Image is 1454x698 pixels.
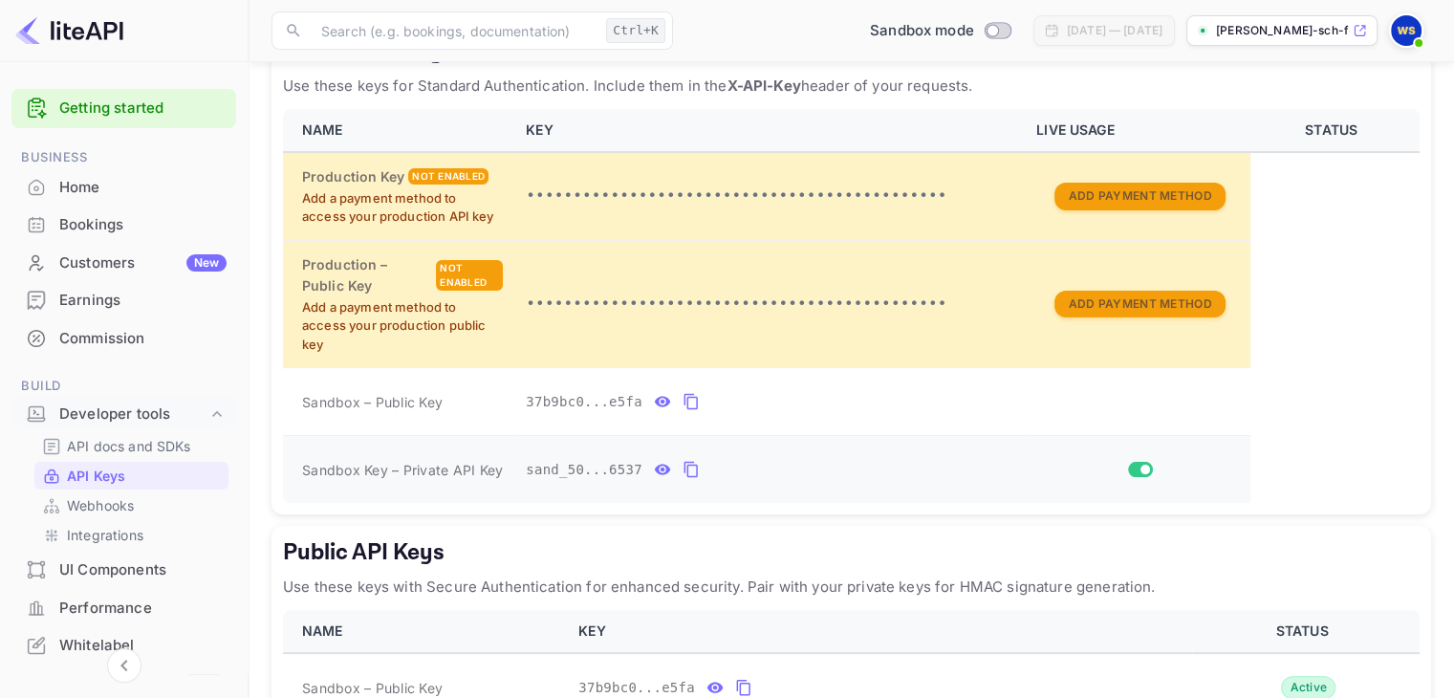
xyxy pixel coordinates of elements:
[59,559,227,581] div: UI Components
[107,648,141,683] button: Collapse navigation
[11,627,236,665] div: Whitelabel
[283,610,567,653] th: NAME
[283,75,1420,98] p: Use these keys for Standard Authentication. Include them in the header of your requests.
[870,20,974,42] span: Sandbox mode
[67,436,191,456] p: API docs and SDKs
[59,98,227,120] a: Getting started
[67,495,134,515] p: Webhooks
[578,678,695,698] span: 37b9bc0...e5fa
[59,252,227,274] div: Customers
[526,185,1013,207] p: •••••••••••••••••••••••••••••••••••••••••••••
[283,537,1420,568] h5: Public API Keys
[59,635,227,657] div: Whitelabel
[34,462,228,490] div: API Keys
[1250,109,1420,152] th: STATUS
[302,189,503,227] p: Add a payment method to access your production API key
[302,392,443,412] span: Sandbox – Public Key
[526,293,1013,316] p: •••••••••••••••••••••••••••••••••••••••••••••
[11,320,236,358] div: Commission
[11,590,236,625] a: Performance
[302,462,503,478] span: Sandbox Key – Private API Key
[11,320,236,356] a: Commission
[11,398,236,431] div: Developer tools
[1216,22,1349,39] p: [PERSON_NAME]-sch-fer-n6amz.n...
[567,610,1192,653] th: KEY
[59,290,227,312] div: Earnings
[514,109,1025,152] th: KEY
[1192,610,1420,653] th: STATUS
[11,207,236,244] div: Bookings
[11,376,236,397] span: Build
[11,245,236,280] a: CustomersNew
[606,18,665,43] div: Ctrl+K
[1025,109,1250,152] th: LIVE USAGE
[59,404,207,425] div: Developer tools
[310,11,598,50] input: Search (e.g. bookings, documentation)
[436,260,503,291] div: Not enabled
[34,432,228,460] div: API docs and SDKs
[11,282,236,317] a: Earnings
[59,214,227,236] div: Bookings
[11,207,236,242] a: Bookings
[11,627,236,663] a: Whitelabel
[11,147,236,168] span: Business
[11,169,236,207] div: Home
[302,166,404,187] h6: Production Key
[1067,22,1162,39] div: [DATE] — [DATE]
[11,282,236,319] div: Earnings
[1391,15,1421,46] img: Walden Schäfer
[59,177,227,199] div: Home
[11,169,236,205] a: Home
[15,15,123,46] img: LiteAPI logo
[67,466,125,486] p: API Keys
[283,576,1420,599] p: Use these keys with Secure Authentication for enhanced security. Pair with your private keys for ...
[42,525,221,545] a: Integrations
[302,678,443,698] span: Sandbox – Public Key
[283,109,1420,503] table: private api keys table
[34,491,228,519] div: Webhooks
[727,76,800,95] strong: X-API-Key
[526,392,642,412] span: 37b9bc0...e5fa
[302,298,503,355] p: Add a payment method to access your production public key
[1054,294,1225,311] a: Add Payment Method
[11,590,236,627] div: Performance
[42,495,221,515] a: Webhooks
[526,460,642,480] span: sand_50...6537
[186,254,227,272] div: New
[11,552,236,589] div: UI Components
[34,521,228,549] div: Integrations
[862,20,1018,42] div: Switch to Production mode
[1054,291,1225,318] button: Add Payment Method
[67,525,143,545] p: Integrations
[42,466,221,486] a: API Keys
[283,109,514,152] th: NAME
[59,328,227,350] div: Commission
[11,552,236,587] a: UI Components
[59,598,227,620] div: Performance
[1054,183,1225,210] button: Add Payment Method
[11,245,236,282] div: CustomersNew
[42,436,221,456] a: API docs and SDKs
[408,168,488,185] div: Not enabled
[11,89,236,128] div: Getting started
[302,254,432,296] h6: Production – Public Key
[1054,186,1225,203] a: Add Payment Method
